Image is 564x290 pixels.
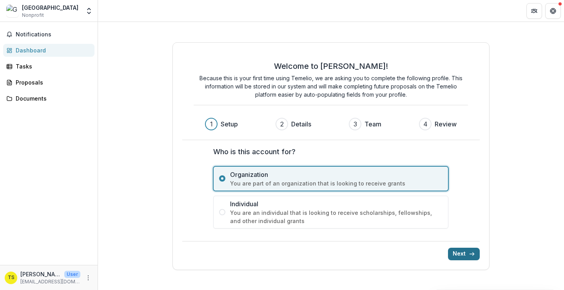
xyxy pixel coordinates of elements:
[20,270,61,278] p: [PERSON_NAME]
[3,28,94,41] button: Notifications
[230,170,442,179] span: Organization
[365,119,381,129] h3: Team
[22,12,44,19] span: Nonprofit
[64,271,80,278] p: User
[435,119,457,129] h3: Review
[3,76,94,89] a: Proposals
[16,46,88,54] div: Dashboard
[230,199,442,209] span: Individual
[3,44,94,57] a: Dashboard
[3,92,94,105] a: Documents
[448,248,480,260] button: Next
[83,273,93,283] button: More
[354,119,357,129] div: 3
[205,118,457,130] div: Progress
[3,60,94,73] a: Tasks
[194,74,468,99] p: Because this is your first time using Temelio, we are asking you to complete the following profil...
[230,179,442,187] span: You are part of an organization that is looking to receive grants
[16,31,91,38] span: Notifications
[221,119,238,129] h3: Setup
[291,119,311,129] h3: Details
[230,209,442,225] span: You are an individual that is looking to receive scholarships, fellowships, and other individual ...
[22,4,78,12] div: [GEOGRAPHIC_DATA]
[8,275,15,280] div: Teddy Sullivan
[210,119,213,129] div: 1
[280,119,284,129] div: 2
[83,3,94,19] button: Open entity switcher
[6,5,19,17] img: Georgetown Ministry Center
[423,119,428,129] div: 4
[274,61,388,71] h2: Welcome to [PERSON_NAME]!
[16,62,88,70] div: Tasks
[16,78,88,86] div: Proposals
[526,3,542,19] button: Partners
[213,146,444,157] label: Who is this account for?
[20,278,80,285] p: [EMAIL_ADDRESS][DOMAIN_NAME]
[16,94,88,103] div: Documents
[545,3,561,19] button: Get Help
